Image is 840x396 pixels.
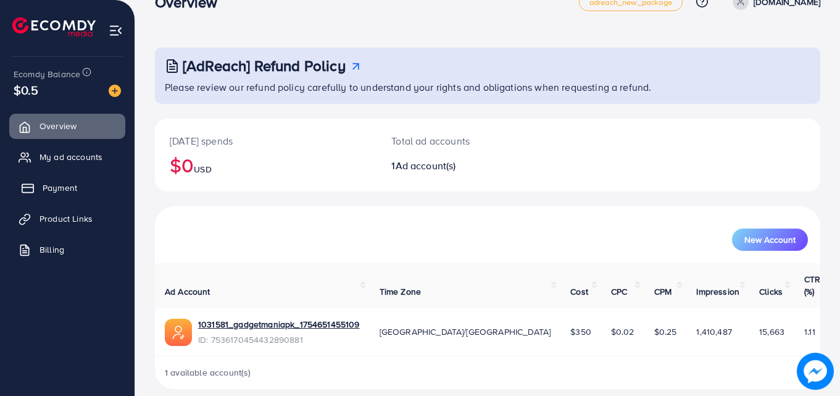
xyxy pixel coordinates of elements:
[183,57,346,75] h3: [AdReach] Refund Policy
[165,319,192,346] img: ic-ads-acc.e4c84228.svg
[109,85,121,97] img: image
[165,80,813,95] p: Please review our refund policy carefully to understand your rights and obligations when requesti...
[797,353,834,390] img: image
[654,326,677,338] span: $0.25
[165,285,210,298] span: Ad Account
[40,151,102,163] span: My ad accounts
[9,114,125,138] a: Overview
[732,229,808,251] button: New Account
[12,17,96,36] img: logo
[170,153,362,177] h2: $0
[170,133,362,148] p: [DATE] spends
[14,81,39,99] span: $0.5
[198,318,360,331] a: 1031581_gadgetmaniapk_1754651455109
[9,175,125,200] a: Payment
[9,237,125,262] a: Billing
[109,23,123,38] img: menu
[380,326,551,338] span: [GEOGRAPHIC_DATA]/[GEOGRAPHIC_DATA]
[198,334,360,346] span: ID: 7536170454432890881
[14,68,80,80] span: Ecomdy Balance
[391,133,528,148] p: Total ad accounts
[391,160,528,172] h2: 1
[570,326,591,338] span: $350
[759,285,783,298] span: Clicks
[165,366,251,379] span: 1 available account(s)
[9,206,125,231] a: Product Links
[804,273,820,298] span: CTR (%)
[40,120,77,132] span: Overview
[611,326,634,338] span: $0.02
[570,285,588,298] span: Cost
[804,326,815,338] span: 1.11
[380,285,421,298] span: Time Zone
[744,235,796,244] span: New Account
[43,182,77,194] span: Payment
[696,285,739,298] span: Impression
[611,285,627,298] span: CPC
[759,326,784,338] span: 15,663
[194,163,211,175] span: USD
[654,285,672,298] span: CPM
[40,213,93,225] span: Product Links
[696,326,731,338] span: 1,410,487
[9,145,125,169] a: My ad accounts
[396,159,456,172] span: Ad account(s)
[40,243,64,256] span: Billing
